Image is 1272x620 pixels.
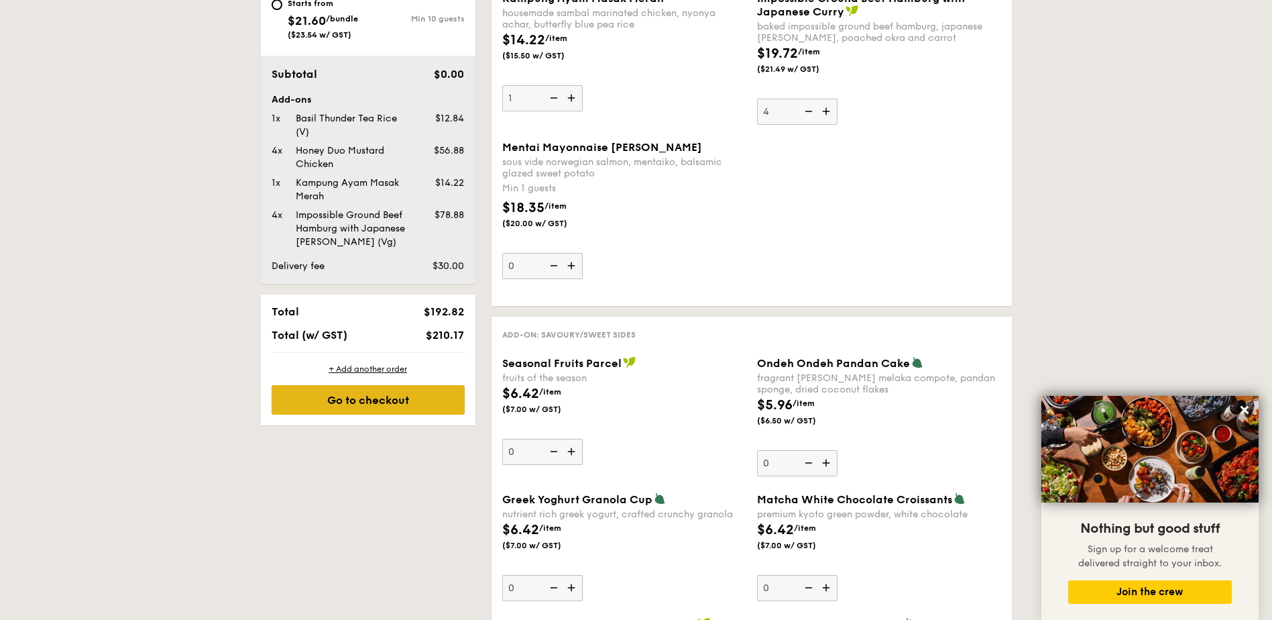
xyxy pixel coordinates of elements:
img: icon-reduce.1d2dbef1.svg [542,253,563,278]
span: Total (w/ GST) [272,329,347,342]
span: $210.17 [426,329,464,342]
img: icon-vegetarian.fe4039eb.svg [654,493,666,505]
div: Impossible Ground Beef Hamburg with Japanese [PERSON_NAME] (Vg) [290,209,412,249]
img: icon-reduce.1d2dbef1.svg [797,99,817,124]
span: $14.22 [435,177,464,189]
img: icon-vegetarian.fe4039eb.svg [953,493,966,505]
img: icon-add.58712e84.svg [817,450,837,476]
div: 1x [266,112,290,125]
span: Nothing but good stuff [1080,521,1220,537]
span: Sign up for a welcome treat delivered straight to your inbox. [1078,544,1222,569]
span: /bundle [326,14,358,23]
span: $78.88 [435,209,464,221]
img: icon-vegan.f8ff3823.svg [846,5,859,17]
img: icon-add.58712e84.svg [817,575,837,601]
span: ($21.49 w/ GST) [757,64,848,74]
span: /item [545,34,567,43]
input: Mentai Mayonnaise [PERSON_NAME]sous vide norwegian salmon, mentaiko, balsamic glazed sweet potato... [502,253,583,279]
img: icon-reduce.1d2dbef1.svg [542,439,563,464]
input: Ondeh Ondeh Pandan Cakefragrant [PERSON_NAME] melaka compote, pandan sponge, dried coconut flakes... [757,450,837,476]
div: Honey Duo Mustard Chicken [290,144,412,171]
img: icon-add.58712e84.svg [563,439,583,464]
img: icon-vegetarian.fe4039eb.svg [911,356,923,368]
span: $56.88 [434,145,464,156]
span: ($20.00 w/ GST) [502,218,593,229]
span: $14.22 [502,32,545,48]
span: $19.72 [757,46,798,62]
img: icon-add.58712e84.svg [563,85,583,111]
div: baked impossible ground beef hamburg, japanese [PERSON_NAME], poached okra and carrot [757,21,1001,44]
span: ($15.50 w/ GST) [502,50,593,61]
input: Kampung Ayam Masak Merahhousemade sambal marinated chicken, nyonya achar, butterfly blue pea rice... [502,85,583,111]
img: icon-reduce.1d2dbef1.svg [797,575,817,601]
div: Go to checkout [272,385,465,415]
span: ($7.00 w/ GST) [502,404,593,415]
img: icon-reduce.1d2dbef1.svg [542,85,563,111]
input: Matcha White Chocolate Croissantspremium kyoto green powder, white chocolate$6.42/item($7.00 w/ GST) [757,575,837,601]
span: $6.42 [757,522,794,538]
input: Greek Yoghurt Granola Cupnutrient rich greek yogurt, crafted crunchy granola$6.42/item($7.00 w/ GST) [502,575,583,601]
div: Kampung Ayam Masak Merah [290,176,412,203]
div: premium kyoto green powder, white chocolate [757,509,1001,520]
div: sous vide norwegian salmon, mentaiko, balsamic glazed sweet potato [502,156,746,179]
button: Join the crew [1068,580,1232,604]
div: Min 1 guests [502,182,746,195]
span: $6.42 [502,386,539,402]
span: $12.84 [435,113,464,124]
div: nutrient rich greek yogurt, crafted crunchy granola [502,509,746,520]
span: Total [272,305,299,318]
img: icon-add.58712e84.svg [563,253,583,278]
span: /item [544,201,567,211]
span: /item [539,387,561,397]
div: + Add another order [272,364,465,374]
span: ($6.50 w/ GST) [757,415,848,426]
span: /item [793,399,815,408]
span: $5.96 [757,397,793,413]
img: icon-add.58712e84.svg [563,575,583,601]
span: Seasonal Fruits Parcel [502,357,622,370]
div: fragrant [PERSON_NAME] melaka compote, pandan sponge, dried coconut flakes [757,372,1001,395]
span: $192.82 [424,305,464,318]
span: Mentai Mayonnaise [PERSON_NAME] [502,141,702,154]
img: icon-reduce.1d2dbef1.svg [542,575,563,601]
div: housemade sambal marinated chicken, nyonya achar, butterfly blue pea rice [502,7,746,30]
img: icon-reduce.1d2dbef1.svg [797,450,817,476]
span: Add-on: Savoury/Sweet Sides [502,330,636,340]
div: Basil Thunder Tea Rice (V) [290,112,412,139]
span: ($7.00 w/ GST) [502,540,593,551]
span: Matcha White Chocolate Croissants [757,493,952,506]
div: 4x [266,144,290,158]
span: $18.35 [502,200,544,216]
span: Subtotal [272,68,317,81]
span: ($23.54 w/ GST) [288,30,351,40]
button: Close [1234,399,1255,421]
div: 4x [266,209,290,222]
span: $6.42 [502,522,539,538]
span: Delivery fee [272,260,325,272]
img: icon-add.58712e84.svg [817,99,837,124]
img: icon-vegan.f8ff3823.svg [623,356,636,368]
img: DSC07876-Edit02-Large.jpeg [1041,396,1259,503]
span: /item [798,47,820,56]
input: Seasonal Fruits Parcelfruits of the season$6.42/item($7.00 w/ GST) [502,439,583,465]
span: Greek Yoghurt Granola Cup [502,493,652,506]
input: Impossible Ground Beef Hamburg with Japanese Currybaked impossible ground beef hamburg, japanese ... [757,99,837,125]
div: 1x [266,176,290,190]
span: $30.00 [432,260,464,272]
div: Add-ons [272,93,465,107]
div: Min 10 guests [368,14,465,23]
span: /item [794,523,816,533]
span: $21.60 [288,13,326,28]
span: ($7.00 w/ GST) [757,540,848,551]
span: Ondeh Ondeh Pandan Cake [757,357,910,370]
span: /item [539,523,561,533]
span: $0.00 [434,68,464,81]
div: fruits of the season [502,372,746,384]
